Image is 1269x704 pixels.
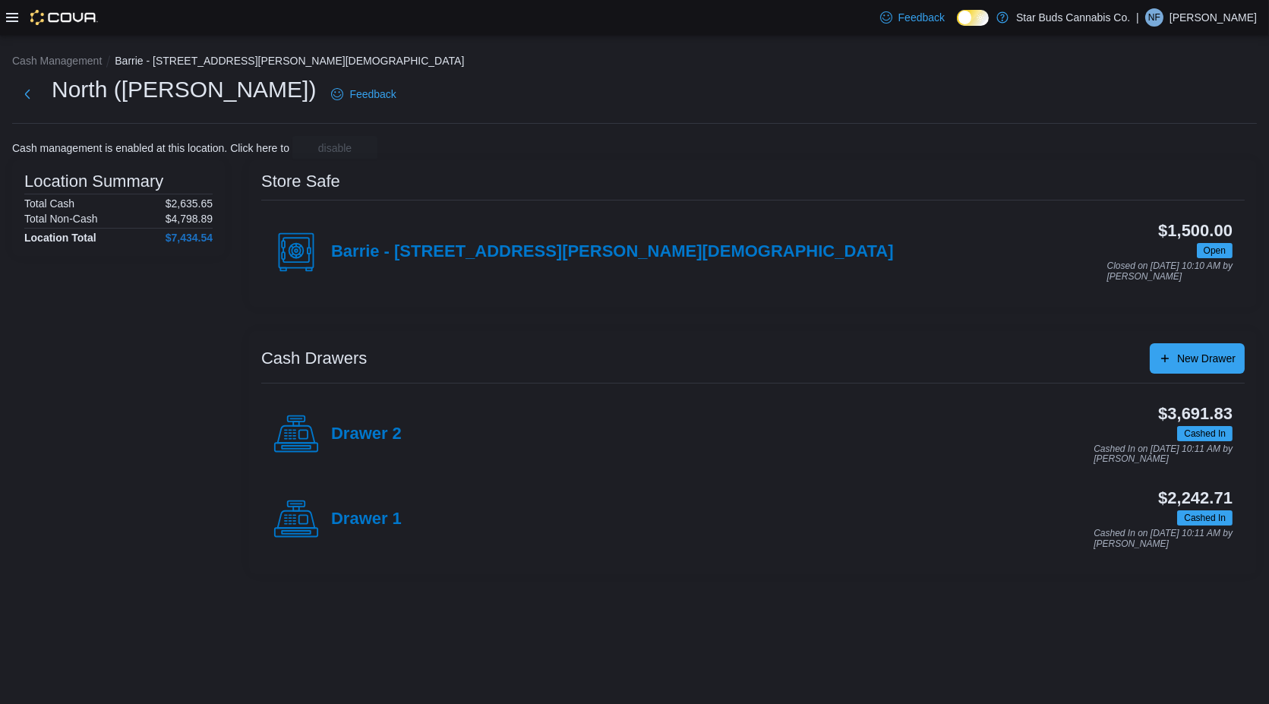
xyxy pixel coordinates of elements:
[1158,222,1233,240] h3: $1,500.00
[1158,405,1233,423] h3: $3,691.83
[1184,511,1226,525] span: Cashed In
[166,213,213,225] p: $4,798.89
[1170,8,1257,27] p: [PERSON_NAME]
[1184,427,1226,440] span: Cashed In
[349,87,396,102] span: Feedback
[331,242,894,262] h4: Barrie - [STREET_ADDRESS][PERSON_NAME][DEMOGRAPHIC_DATA]
[1148,8,1160,27] span: NF
[30,10,98,25] img: Cova
[1204,244,1226,257] span: Open
[957,26,958,27] span: Dark Mode
[1177,426,1233,441] span: Cashed In
[1107,261,1233,282] p: Closed on [DATE] 10:10 AM by [PERSON_NAME]
[24,172,163,191] h3: Location Summary
[12,53,1257,71] nav: An example of EuiBreadcrumbs
[1197,243,1233,258] span: Open
[24,213,98,225] h6: Total Non-Cash
[12,55,102,67] button: Cash Management
[1136,8,1139,27] p: |
[1016,8,1130,27] p: Star Buds Cannabis Co.
[24,197,74,210] h6: Total Cash
[24,232,96,244] h4: Location Total
[1177,510,1233,526] span: Cashed In
[1150,343,1245,374] button: New Drawer
[1145,8,1163,27] div: Noah Folino
[261,349,367,368] h3: Cash Drawers
[1158,489,1233,507] h3: $2,242.71
[166,197,213,210] p: $2,635.65
[898,10,945,25] span: Feedback
[325,79,402,109] a: Feedback
[957,10,989,26] input: Dark Mode
[1094,529,1233,549] p: Cashed In on [DATE] 10:11 AM by [PERSON_NAME]
[261,172,340,191] h3: Store Safe
[12,142,289,154] p: Cash management is enabled at this location. Click here to
[1094,444,1233,465] p: Cashed In on [DATE] 10:11 AM by [PERSON_NAME]
[1177,351,1236,366] span: New Drawer
[292,136,377,160] button: disable
[12,79,43,109] button: Next
[166,232,213,244] h4: $7,434.54
[874,2,951,33] a: Feedback
[331,510,402,529] h4: Drawer 1
[115,55,464,67] button: Barrie - [STREET_ADDRESS][PERSON_NAME][DEMOGRAPHIC_DATA]
[52,74,316,105] h1: North ([PERSON_NAME])
[318,140,352,156] span: disable
[331,425,402,444] h4: Drawer 2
